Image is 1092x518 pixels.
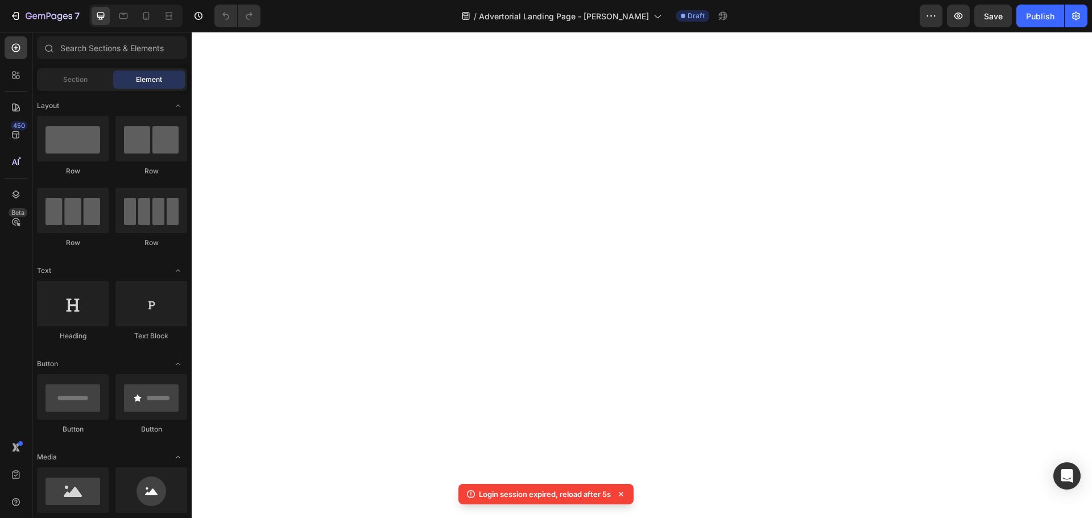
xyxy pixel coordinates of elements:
span: Toggle open [169,97,187,115]
div: Heading [37,331,109,341]
div: 450 [11,121,27,130]
div: Undo/Redo [214,5,260,27]
span: Text [37,266,51,276]
button: Publish [1016,5,1064,27]
div: Button [37,424,109,434]
span: Save [984,11,1003,21]
div: Row [115,166,187,176]
div: Open Intercom Messenger [1053,462,1081,490]
div: Publish [1026,10,1054,22]
span: Element [136,74,162,85]
span: Layout [37,101,59,111]
span: Toggle open [169,355,187,373]
div: Row [115,238,187,248]
button: 7 [5,5,85,27]
div: Beta [9,208,27,217]
span: Media [37,452,57,462]
div: Button [115,424,187,434]
p: Login session expired, reload after 5s [479,488,611,500]
iframe: Design area [192,32,1092,518]
span: Draft [688,11,705,21]
span: Advertorial Landing Page - [PERSON_NAME] [479,10,649,22]
div: Row [37,166,109,176]
span: Toggle open [169,262,187,280]
span: Button [37,359,58,369]
div: Row [37,238,109,248]
span: Toggle open [169,448,187,466]
div: Text Block [115,331,187,341]
input: Search Sections & Elements [37,36,187,59]
span: Section [63,74,88,85]
span: / [474,10,477,22]
button: Save [974,5,1012,27]
p: 7 [75,9,80,23]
